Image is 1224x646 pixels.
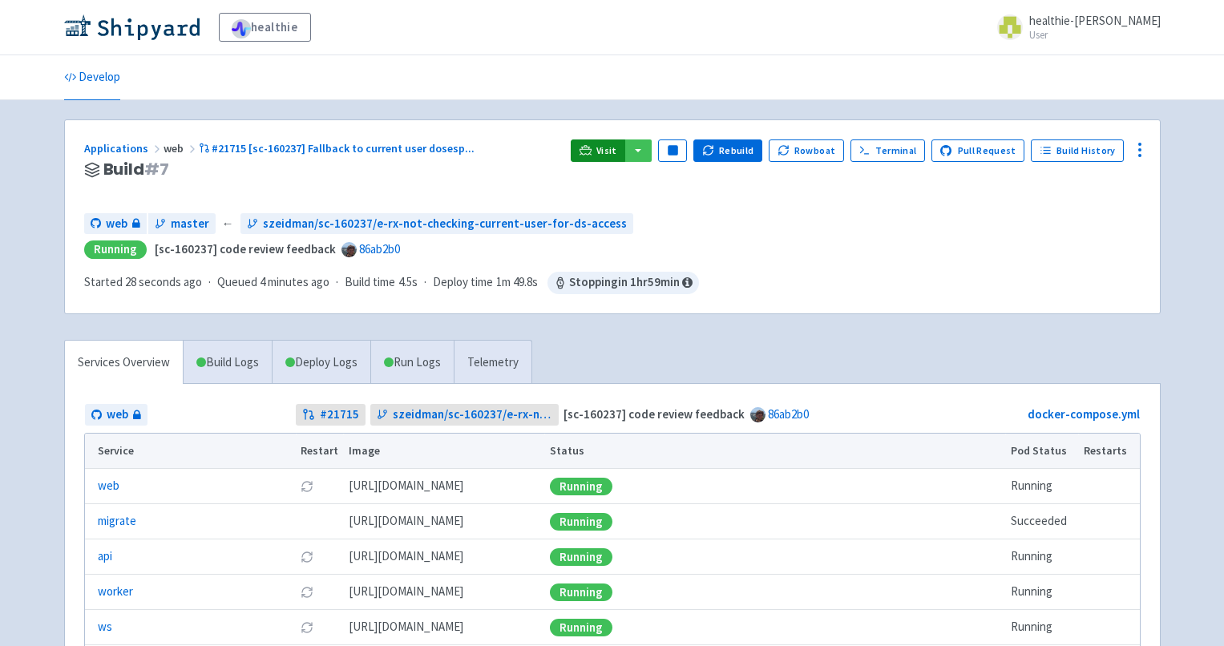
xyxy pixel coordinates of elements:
a: Deploy Logs [272,341,370,385]
a: #21715 [sc-160237] Fallback to current user dosesp... [199,141,478,155]
span: Visit [596,144,617,157]
a: worker [98,583,133,601]
img: Shipyard logo [64,14,200,40]
a: migrate [98,512,136,531]
button: Restart pod [301,621,313,634]
a: Build Logs [184,341,272,385]
span: [DOMAIN_NAME][URL] [349,583,463,601]
th: Image [343,434,544,469]
div: Running [84,240,147,259]
button: Restart pod [301,480,313,493]
span: 1m 49.8s [496,273,538,292]
th: Restarts [1078,434,1139,469]
strong: # 21715 [320,406,359,424]
a: szeidman/sc-160237/e-rx-not-checking-current-user-for-ds-access [240,213,633,235]
div: · · · [84,272,699,294]
span: master [171,215,209,233]
div: Running [550,513,612,531]
span: # 7 [144,158,169,180]
a: Develop [64,55,120,100]
td: Running [1005,575,1078,610]
a: 86ab2b0 [768,406,809,422]
a: Visit [571,139,625,162]
button: Restart pod [301,586,313,599]
a: healthie-[PERSON_NAME] User [988,14,1161,40]
a: healthie [219,13,311,42]
button: Pause [658,139,687,162]
a: web [98,477,119,495]
span: #21715 [sc-160237] Fallback to current user dosesp ... [212,141,475,155]
th: Pod Status [1005,434,1078,469]
span: Started [84,274,202,289]
a: Services Overview [65,341,183,385]
a: #21715 [296,404,366,426]
a: web [84,213,147,235]
strong: [sc-160237] code review feedback [564,406,745,422]
span: Queued [217,274,329,289]
th: Restart [296,434,344,469]
a: master [148,213,216,235]
a: Build History [1031,139,1124,162]
span: web [107,406,128,424]
a: api [98,547,112,566]
span: Stopping in 1 hr 59 min [547,272,699,294]
span: Build time [345,273,395,292]
button: Rebuild [693,139,762,162]
a: ws [98,618,112,636]
span: [DOMAIN_NAME][URL] [349,512,463,531]
span: healthie-[PERSON_NAME] [1029,13,1161,28]
div: Running [550,548,612,566]
button: Restart pod [301,551,313,563]
span: ← [222,215,234,233]
a: szeidman/sc-160237/e-rx-not-checking-current-user-for-ds-access [370,404,559,426]
a: docker-compose.yml [1028,406,1140,422]
td: Running [1005,610,1078,645]
div: Running [550,478,612,495]
a: 86ab2b0 [359,241,400,256]
a: Telemetry [454,341,531,385]
span: szeidman/sc-160237/e-rx-not-checking-current-user-for-ds-access [263,215,627,233]
time: 4 minutes ago [260,274,329,289]
span: Deploy time [433,273,493,292]
a: web [85,404,147,426]
strong: [sc-160237] code review feedback [155,241,336,256]
a: Applications [84,141,164,155]
span: 4.5s [398,273,418,292]
a: Run Logs [370,341,454,385]
div: Running [550,583,612,601]
div: Running [550,619,612,636]
span: Build [103,160,169,179]
time: 28 seconds ago [125,274,202,289]
a: Terminal [850,139,925,162]
span: [DOMAIN_NAME][URL] [349,547,463,566]
td: Running [1005,539,1078,575]
span: [DOMAIN_NAME][URL] [349,618,463,636]
td: Running [1005,469,1078,504]
span: web [106,215,127,233]
span: [DOMAIN_NAME][URL] [349,477,463,495]
th: Service [85,434,296,469]
button: Rowboat [769,139,844,162]
span: szeidman/sc-160237/e-rx-not-checking-current-user-for-ds-access [393,406,552,424]
td: Succeeded [1005,504,1078,539]
a: Pull Request [931,139,1025,162]
small: User [1029,30,1161,40]
th: Status [544,434,1005,469]
span: web [164,141,199,155]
